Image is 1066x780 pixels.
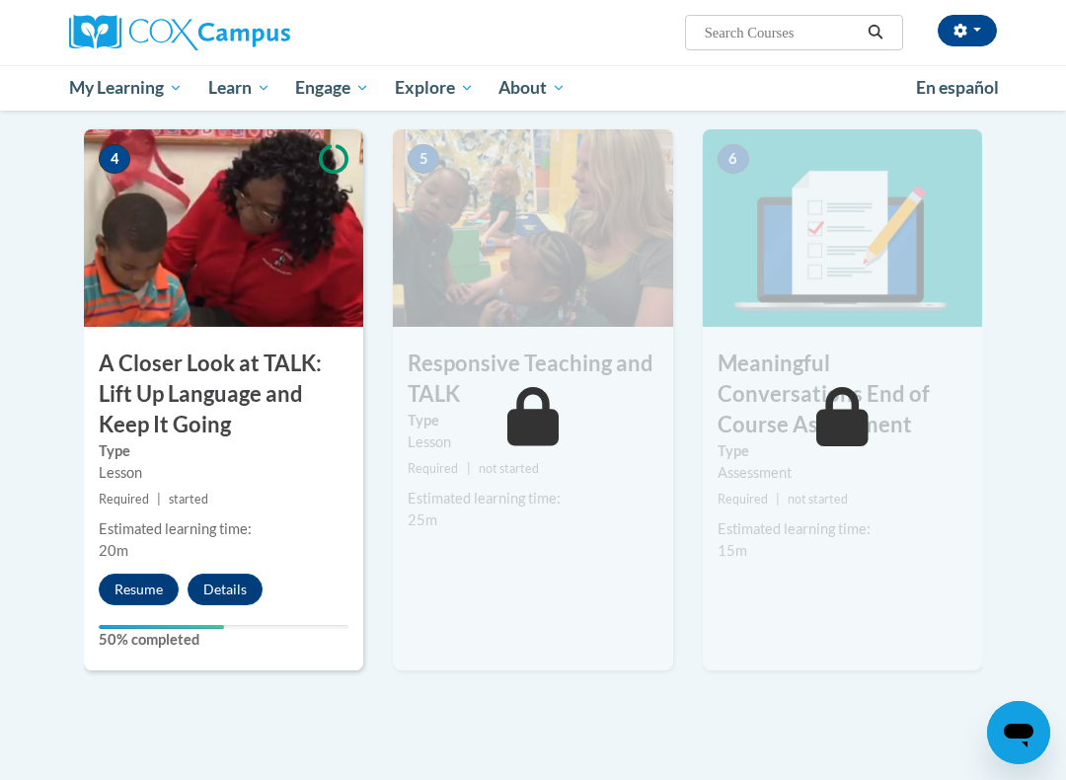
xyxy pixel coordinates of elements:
[408,431,657,453] div: Lesson
[69,76,183,100] span: My Learning
[169,492,208,507] span: started
[718,440,967,462] label: Type
[99,492,149,507] span: Required
[718,462,967,484] div: Assessment
[282,65,382,111] a: Engage
[903,67,1012,109] a: En español
[718,518,967,540] div: Estimated learning time:
[916,77,999,98] span: En español
[393,349,672,410] h3: Responsive Teaching and TALK
[99,542,128,559] span: 20m
[479,461,539,476] span: not started
[718,144,749,174] span: 6
[99,625,224,629] div: Your progress
[788,492,848,507] span: not started
[703,129,982,327] img: Course Image
[99,518,348,540] div: Estimated learning time:
[99,629,348,651] label: 50% completed
[56,65,195,111] a: My Learning
[861,21,890,44] button: Search
[99,144,130,174] span: 4
[195,65,283,111] a: Learn
[395,76,474,100] span: Explore
[498,76,566,100] span: About
[408,410,657,431] label: Type
[467,461,471,476] span: |
[393,129,672,327] img: Course Image
[54,65,1012,111] div: Main menu
[776,492,780,507] span: |
[208,76,270,100] span: Learn
[99,440,348,462] label: Type
[99,462,348,484] div: Lesson
[408,144,439,174] span: 5
[157,492,161,507] span: |
[718,492,768,507] span: Required
[295,76,369,100] span: Engage
[99,574,179,605] button: Resume
[84,129,363,327] img: Course Image
[69,15,358,50] a: Cox Campus
[703,21,861,44] input: Search Courses
[408,461,458,476] span: Required
[487,65,579,111] a: About
[408,488,657,509] div: Estimated learning time:
[987,701,1050,764] iframe: Button to launch messaging window
[382,65,487,111] a: Explore
[703,349,982,439] h3: Meaningful Conversations End of Course Assessment
[408,511,437,528] span: 25m
[84,349,363,439] h3: A Closer Look at TALK: Lift Up Language and Keep It Going
[69,15,290,50] img: Cox Campus
[938,15,997,46] button: Account Settings
[718,542,747,559] span: 15m
[188,574,263,605] button: Details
